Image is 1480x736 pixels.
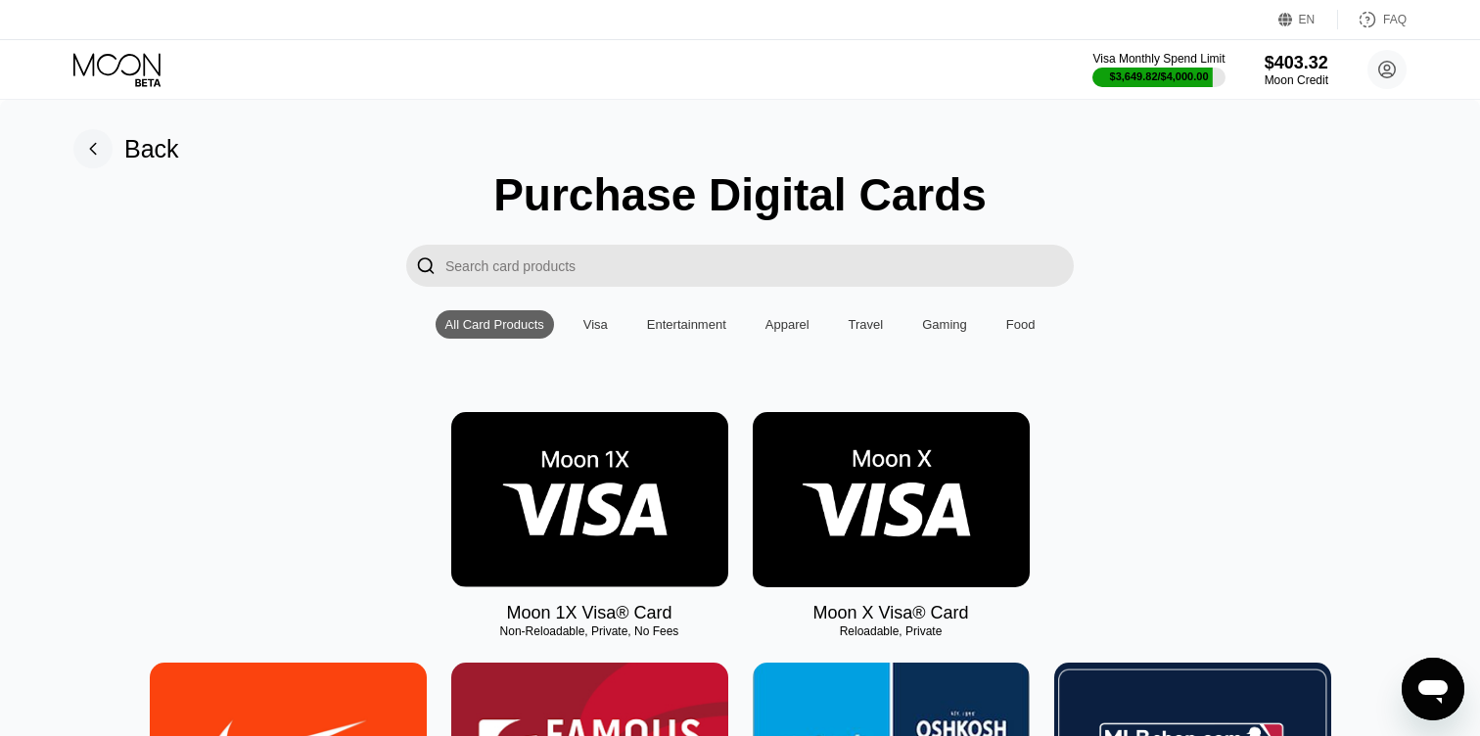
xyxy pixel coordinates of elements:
div: EN [1278,10,1338,29]
div: Travel [839,310,894,339]
div: Visa Monthly Spend Limit [1092,52,1225,66]
div: Visa [574,310,618,339]
div: All Card Products [436,310,554,339]
div: Purchase Digital Cards [493,168,987,221]
div: All Card Products [445,317,544,332]
div: Gaming [922,317,967,332]
div: Entertainment [637,310,736,339]
div: Reloadable, Private [753,624,1030,638]
div: Visa Monthly Spend Limit$3,649.82/$4,000.00 [1092,52,1225,87]
iframe: Кнопка, открывающая окно обмена сообщениями; идет разговор [1402,658,1464,720]
div: $3,649.82 / $4,000.00 [1110,70,1209,82]
div: FAQ [1338,10,1407,29]
div: $403.32 [1265,53,1328,73]
div: Back [73,129,179,168]
div: Moon Credit [1265,73,1328,87]
div: Food [996,310,1045,339]
div: EN [1299,13,1316,26]
div:  [416,254,436,277]
div: Apparel [765,317,809,332]
div: Visa [583,317,608,332]
div: Entertainment [647,317,726,332]
div: Gaming [912,310,977,339]
div: Travel [849,317,884,332]
div: Non-Reloadable, Private, No Fees [451,624,728,638]
div:  [406,245,445,287]
div: $403.32Moon Credit [1265,53,1328,87]
div: Moon X Visa® Card [812,603,968,623]
div: Food [1006,317,1036,332]
input: Search card products [445,245,1074,287]
div: Apparel [756,310,819,339]
div: FAQ [1383,13,1407,26]
div: Back [124,135,179,163]
div: Moon 1X Visa® Card [506,603,671,623]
